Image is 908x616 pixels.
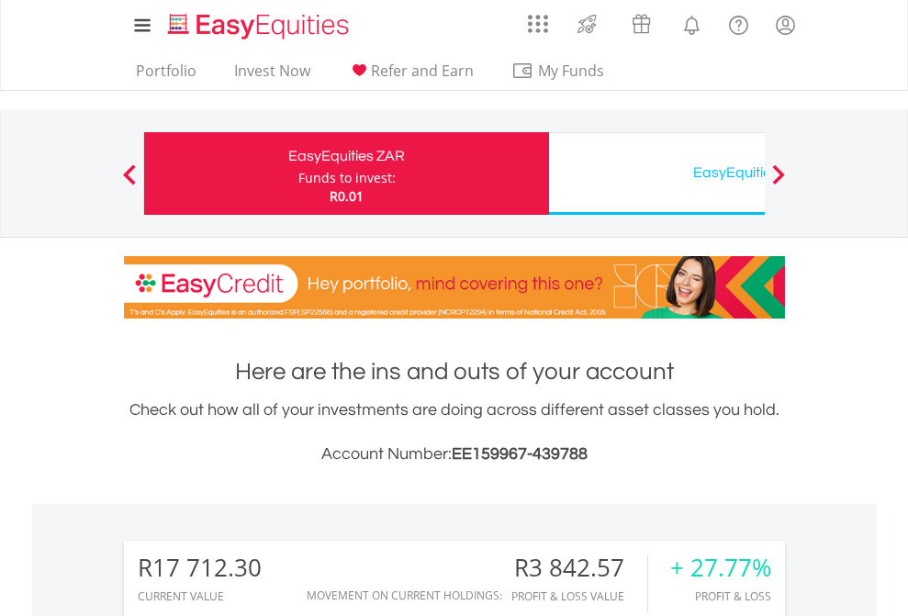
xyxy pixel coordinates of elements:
div: CURRENT VALUE [138,590,262,602]
a: Portfolio [129,62,204,90]
a: Invest Now [227,62,318,90]
div: Funds to invest: [298,169,396,187]
span: Refer and Earn [371,61,474,81]
div: Profit & Loss Value [511,590,647,602]
img: vouchers-v2.svg [626,9,656,39]
div: R3 842.57 [511,554,647,581]
div: EasyEquities ZAR [155,143,538,169]
a: Notifications [668,5,715,41]
h3: Account Number: [124,442,785,467]
div: Profit & Loss [670,590,771,602]
a: Home page [161,5,356,41]
a: FAQ's and Support [715,5,762,41]
span: EE159967-439788 [452,445,588,463]
button: Next [760,174,797,192]
a: My Profile [762,5,809,45]
h1: Here are the ins and outs of your account [124,355,785,388]
div: + 27.77% [670,554,771,581]
button: Previous [111,174,148,192]
a: Refer and Earn [341,62,481,90]
a: AppsGrid [516,5,560,34]
img: grid-menu-icon.svg [528,14,548,34]
a: Vouchers [614,5,668,39]
span: My Funds [511,59,632,83]
img: thrive-v2.svg [572,9,602,39]
img: EasyEquities_Logo.png [164,11,356,41]
img: EasyCredit Promotion Banner [124,256,785,319]
div: Check out how all of your investments are doing across different asset classes you hold. [124,398,785,467]
div: R17 712.30 [138,554,262,581]
span: R0.01 [330,187,364,205]
div: Movement on Current Holdings: [307,589,502,601]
